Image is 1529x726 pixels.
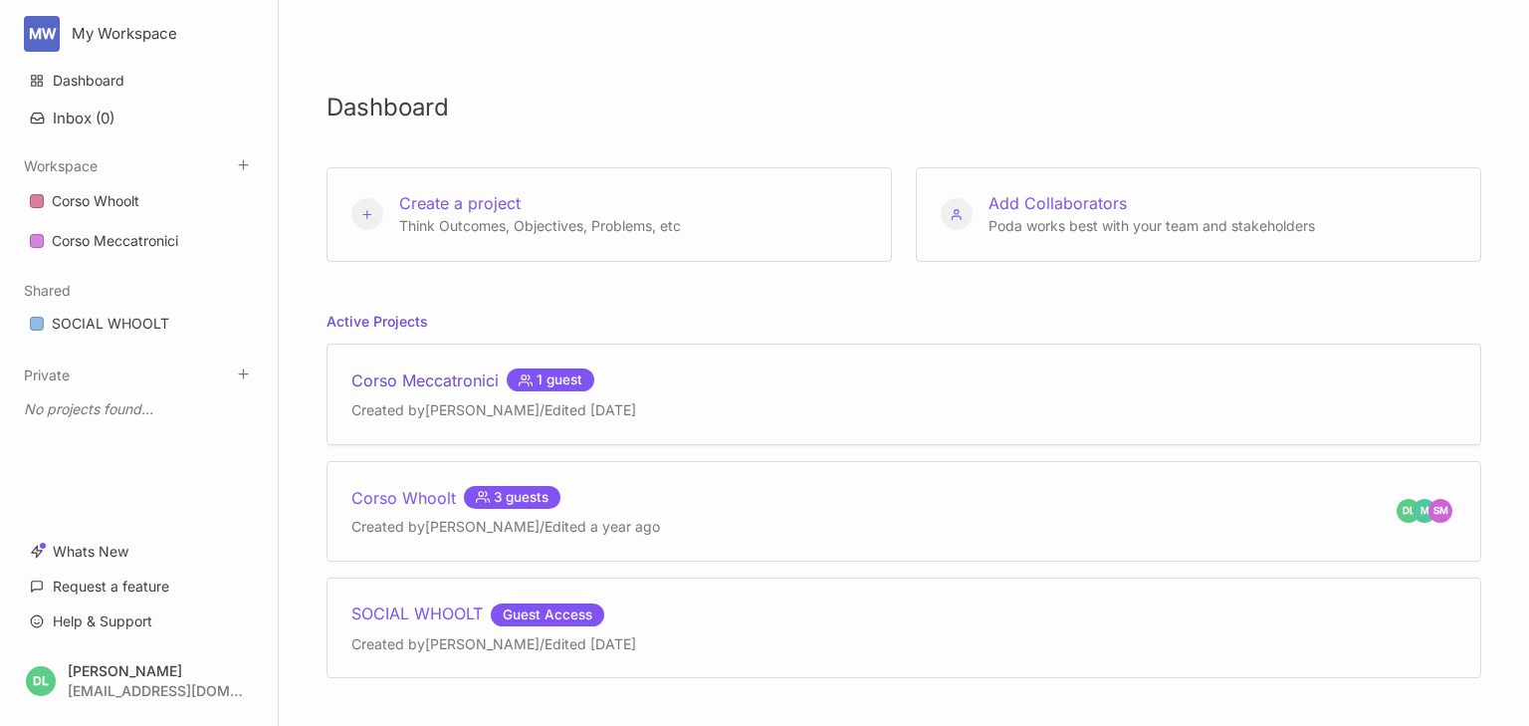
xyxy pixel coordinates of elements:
[24,366,70,383] button: Private
[18,182,260,220] a: Corso Whoolt
[24,16,254,52] button: MWMy Workspace
[327,578,1481,678] a: SOCIAL WHOOLTGuest AccessCreated by[PERSON_NAME]/Edited [DATE]
[399,193,521,213] span: Create a project
[18,305,260,344] div: SOCIAL WHOOLT
[18,305,260,343] a: SOCIAL WHOOLT
[72,25,222,43] div: My Workspace
[327,167,892,262] button: Create a project Think Outcomes, Objectives, Problems, etc
[68,683,243,698] div: [EMAIL_ADDRESS][DOMAIN_NAME]
[988,217,1315,234] span: Poda works best with your team and stakeholders
[26,666,56,696] div: DL
[18,222,260,261] div: Corso Meccatronici
[351,486,660,510] div: Corso Whoolt
[18,299,260,351] div: Shared
[1428,499,1452,523] div: SM
[351,603,636,626] div: SOCIAL WHOOLT
[327,311,428,346] h5: Active Projects
[52,229,178,253] div: Corso Meccatronici
[351,400,636,420] div: Created by [PERSON_NAME] / Edited [DATE]
[1413,499,1436,523] div: M
[1397,499,1420,523] div: DL
[916,167,1481,262] button: Add Collaborators Poda works best with your team and stakeholders
[18,603,260,640] a: Help & Support
[507,368,594,391] span: 1 guest
[464,486,560,509] span: 3 guests
[327,344,1481,444] a: Corso Meccatronici 1 guestCreated by[PERSON_NAME]/Edited [DATE]
[18,62,260,100] a: Dashboard
[24,16,60,52] div: MW
[18,385,260,433] div: Private
[18,222,260,260] a: Corso Meccatronici
[24,282,71,299] button: Shared
[351,517,660,537] div: Created by [PERSON_NAME] / Edited a year ago
[351,634,636,654] div: Created by [PERSON_NAME] / Edited [DATE]
[18,533,260,571] a: Whats New
[18,568,260,605] a: Request a feature
[988,193,1127,213] span: Add Collaborators
[491,604,604,626] span: Guest Access
[351,368,636,392] div: Corso Meccatronici
[399,217,681,234] span: Think Outcomes, Objectives, Problems, etc
[18,176,260,268] div: Workspace
[18,651,260,710] button: DL[PERSON_NAME][EMAIL_ADDRESS][DOMAIN_NAME]
[18,391,260,427] div: No projects found...
[24,157,98,174] button: Workspace
[327,96,1481,120] h1: Dashboard
[327,461,1481,562] a: SMMDLCorso Whoolt 3 guestsCreated by[PERSON_NAME]/Edited a year ago
[52,312,169,336] div: SOCIAL WHOOLT
[52,189,139,213] div: Corso Whoolt
[68,663,243,678] div: [PERSON_NAME]
[18,182,260,221] div: Corso Whoolt
[18,101,260,135] button: Inbox (0)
